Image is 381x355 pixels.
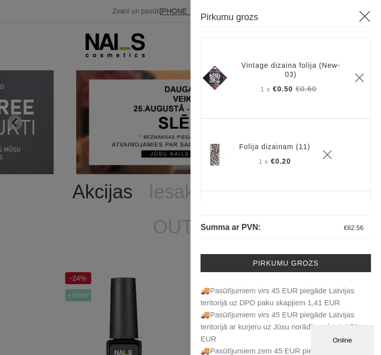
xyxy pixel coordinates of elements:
[273,85,293,93] span: €0.50
[201,10,371,27] h3: Pirkumu grozs
[239,61,342,79] a: Vintage dizaina folija (New-03)
[295,84,317,93] s: €0.60
[261,86,270,93] span: 1 x
[322,150,332,160] a: Delete
[201,223,261,231] span: Summa ar PVN:
[259,158,268,165] span: 1 x
[344,224,347,231] span: €
[311,323,376,355] iframe: chat widget
[347,224,363,231] span: 62.56
[354,73,364,83] a: Delete
[271,157,291,165] span: €0.20
[201,254,371,272] a: Pirkumu grozs
[239,142,310,151] a: Folija dizainam (11)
